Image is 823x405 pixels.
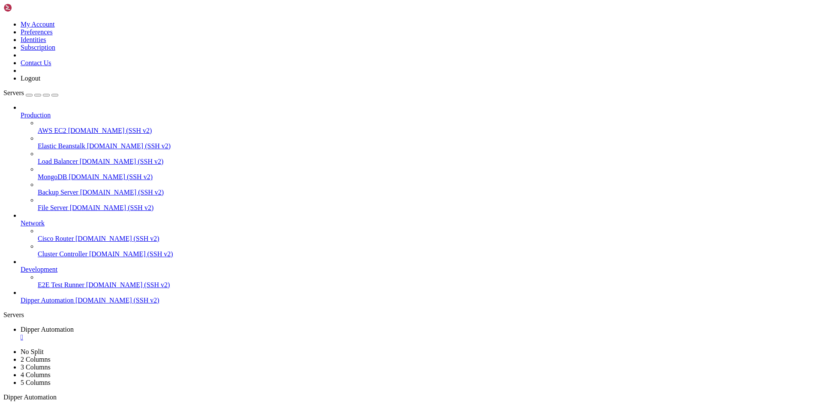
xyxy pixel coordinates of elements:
[38,243,820,258] li: Cluster Controller [DOMAIN_NAME] (SSH v2)
[3,120,38,127] span: /osyyyyyyo
[21,127,51,134] span: +oo+++o\:
[69,173,153,180] span: [DOMAIN_NAME] (SSH v2)
[93,47,113,54] span: Shell:
[68,127,152,134] span: [DOMAIN_NAME] (SSH v2)
[3,69,712,76] x-row: Device 1234:1111
[41,11,69,18] span: vps58218
[3,54,712,62] x-row: 18G / 61G (32%)
[21,111,820,119] a: Production
[3,54,34,61] span: .:+o:+o/.
[3,33,712,40] x-row: 7d 19h 56m
[38,189,78,196] span: Backup Server
[21,258,820,289] li: Development
[3,47,34,54] span: o:+o+:++.
[38,204,820,212] a: File Server [DOMAIN_NAME] (SSH v2)
[3,295,712,302] x-row: 61 additional security updates can be applied with ESM Infra.
[38,281,820,289] a: E2E Test Runner [DOMAIN_NAME] (SSH v2)
[48,69,72,76] span: /::--:.
[38,250,820,258] a: Cluster Controller [DOMAIN_NAME] (SSH v2)
[34,47,93,54] span: `..```.-/oo+++++/
[38,11,41,18] span: @
[21,111,51,119] span: Production
[38,281,84,288] span: E2E Test Runner
[3,207,712,215] x-row: Memory usage: 46% IPv4 address for eth0: [TECHNICAL_ID]
[75,33,99,39] span: Uptime:
[3,302,712,309] x-row: Learn more about enabling ESM Infra service for Ubuntu 20.04 at
[21,348,44,355] a: No Split
[21,59,51,66] a: Contact Us
[21,333,820,341] a: 
[38,250,87,258] span: Cluster Controller
[21,219,820,227] a: Network
[21,297,820,304] a: Dipper Automation [DOMAIN_NAME] (SSH v2)
[3,98,34,105] span: \+.++o+o`
[21,379,51,386] a: 5 Columns
[3,76,31,83] span: \+/+o+++
[80,189,164,196] span: [DOMAIN_NAME] (SSH v2)
[3,200,712,207] x-row: Usage of /: 29.8% of 58.94GB Users logged in: 1
[38,158,820,165] a: Load Balancer [DOMAIN_NAME] (SSH v2)
[3,311,820,319] div: Servers
[75,297,159,304] span: [DOMAIN_NAME] (SSH v2)
[87,142,171,150] span: [DOMAIN_NAME] (SSH v2)
[3,3,53,12] img: Shellngn
[14,33,51,39] span: .:/++++++/-
[3,3,712,11] x-row: Welcome to Ubuntu 20.04.6 LTS (GNU/Linux 5.4.0-216-generic x86_64)
[24,84,48,90] span: ++oo+:`
[31,69,48,76] span: `oo+o
[38,204,68,211] span: File Server
[24,18,51,25] span: -yyyyyy+
[3,244,712,251] x-row: For more details see:
[79,40,110,47] span: Packages:
[70,204,154,211] span: [DOMAIN_NAME] (SSH v2)
[51,33,75,39] span: .+sss/`
[75,235,159,242] span: [DOMAIN_NAME] (SSH v2)
[72,76,86,83] span: RAM:
[38,127,66,134] span: AWS EC2
[21,326,74,333] span: Dipper Automation
[3,91,34,98] span: .+.o+oo:.
[3,11,24,18] span: ./+o+-
[3,156,712,164] x-row: * Management: [URL][DOMAIN_NAME]
[38,120,69,127] span: ++ooo+++/
[3,69,31,76] span: /+++//+:
[3,25,712,33] x-row: x86_64 Linux 5.4.0-216-generic
[21,266,57,273] span: Development
[21,44,55,51] a: Subscription
[3,229,712,237] x-row: * Ubuntu 20.04 LTS Focal Fossa has reached its end of standard support on 31 Ma
[38,150,820,165] li: Load Balancer [DOMAIN_NAME] (SSH v2)
[48,76,72,83] span: ++////.
[65,339,68,346] div: (17, 46)
[3,393,57,401] span: Dipper Automation
[3,149,712,156] x-row: * Documentation: [URL][DOMAIN_NAME]
[3,18,24,25] span: yyyyy-
[38,227,820,243] li: Cisco Router [DOMAIN_NAME] (SSH v2)
[21,363,51,371] a: 3 Columns
[3,164,712,171] x-row: * Support: [URL][DOMAIN_NAME]
[89,25,117,32] span: -yyyyyyo
[21,219,45,227] span: Network
[3,193,712,200] x-row: System load: 1.35 Processes: 146
[3,89,24,96] span: Servers
[3,105,24,112] span: `:o+++
[3,62,712,69] x-row: Intel Xeon Gold 5218 @ 2x 2.292GHz
[31,76,48,83] span: `o++o
[3,215,712,222] x-row: Swap usage: 5%
[21,371,51,378] a: 4 Columns
[21,75,40,82] a: Logout
[3,127,21,134] span: `````
[72,69,86,76] span: GPU:
[34,91,65,98] span: `oddhhhh+
[48,62,75,69] span: /sssooo.
[3,251,712,258] x-row: [URL][DOMAIN_NAME]
[3,40,712,47] x-row: 879
[24,62,48,69] span: +oo+o:`
[38,165,820,181] li: MongoDB [DOMAIN_NAME] (SSH v2)
[21,21,55,28] a: My Account
[38,119,820,135] li: AWS EC2 [DOMAIN_NAME] (SSH v2)
[3,18,712,25] x-row: Ubuntu 20.04 focal
[38,181,820,196] li: Backup Server [DOMAIN_NAME] (SSH v2)
[38,173,820,181] a: MongoDB [DOMAIN_NAME] (SSH v2)
[3,62,24,69] span: .++/+:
